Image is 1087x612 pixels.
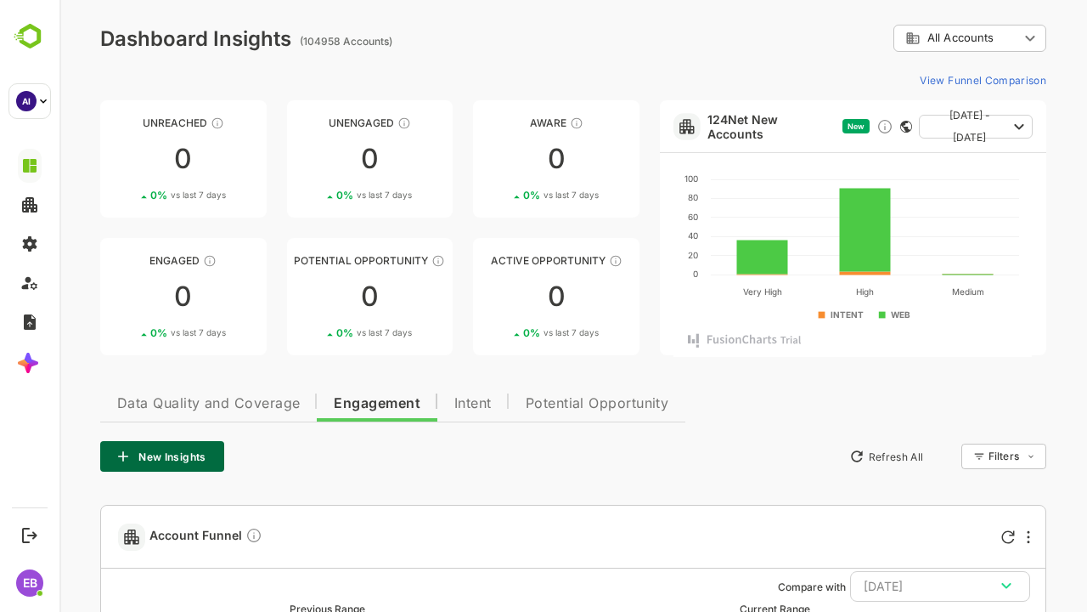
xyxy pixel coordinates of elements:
[111,326,166,339] span: vs last 7 days
[277,189,352,201] div: 0 %
[797,286,814,297] text: High
[228,116,394,129] div: Unengaged
[484,326,539,339] span: vs last 7 days
[868,31,934,44] span: All Accounts
[144,254,157,268] div: These accounts are warm, further nurturing would qualify them to MQAs
[510,116,524,130] div: These accounts have just entered the buying cycle and need further nurturing
[18,524,41,547] button: Logout
[484,189,539,201] span: vs last 7 days
[804,575,957,598] div: [DATE]
[628,212,639,222] text: 60
[817,118,834,135] div: Discover new ICP-fit accounts showing engagement — via intent surges, anonymous website visits, L...
[628,250,639,260] text: 20
[549,254,563,268] div: These accounts have open opportunities which might be at any of the Sales Stages
[372,254,386,268] div: These accounts are MQAs and can be passed on to Inside Sales
[414,100,580,218] a: AwareThese accounts have just entered the buying cycle and need further nurturing00%vs last 7 days
[91,189,166,201] div: 0 %
[464,326,539,339] div: 0 %
[846,31,960,46] div: All Accounts
[791,571,971,602] button: [DATE]
[942,530,955,544] div: Refresh
[788,122,805,131] span: New
[466,397,610,411] span: Potential Opportunity
[338,116,352,130] div: These accounts have not shown enough engagement and need nurturing
[893,286,925,297] text: Medium
[186,527,203,547] div: Compare Funnel to any previous dates, and click on any plot in the current funnel to view the det...
[834,22,987,55] div: All Accounts
[782,443,871,470] button: Refresh All
[228,283,394,310] div: 0
[841,121,853,133] div: This card does not support filter and segments
[718,581,786,593] ag: Compare with
[41,254,207,267] div: Engaged
[41,100,207,218] a: UnreachedThese accounts have not been engaged with for a defined time period00%vs last 7 days
[853,66,987,93] button: View Funnel Comparison
[228,254,394,267] div: Potential Opportunity
[41,441,165,472] button: New Insights
[16,569,43,597] div: EB
[414,238,580,355] a: Active OpportunityThese accounts have open opportunities which might be at any of the Sales Stage...
[41,145,207,173] div: 0
[873,105,948,149] span: [DATE] - [DATE]
[277,326,352,339] div: 0 %
[91,326,166,339] div: 0 %
[16,91,37,111] div: AI
[628,230,639,241] text: 40
[41,238,207,355] a: EngagedThese accounts are warm, further nurturing would qualify them to MQAs00%vs last 7 days
[8,20,52,53] img: BambooboxLogoMark.f1c84d78b4c51b1a7b5f700c9845e183.svg
[151,116,165,130] div: These accounts have not been engaged with for a defined time period
[414,254,580,267] div: Active Opportunity
[464,189,539,201] div: 0 %
[684,286,723,297] text: Very High
[41,26,232,51] div: Dashboard Insights
[859,115,973,139] button: [DATE] - [DATE]
[648,112,776,141] a: 124Net New Accounts
[967,530,971,544] div: More
[297,189,352,201] span: vs last 7 days
[634,269,639,279] text: 0
[228,238,394,355] a: Potential OpportunityThese accounts are MQAs and can be passed on to Inside Sales00%vs last 7 days
[414,283,580,310] div: 0
[228,100,394,218] a: UnengagedThese accounts have not shown enough engagement and need nurturing00%vs last 7 days
[414,116,580,129] div: Aware
[628,192,639,202] text: 80
[111,189,166,201] span: vs last 7 days
[240,35,338,48] ag: (104958 Accounts)
[274,397,361,411] span: Engagement
[297,326,352,339] span: vs last 7 days
[927,441,987,472] div: Filters
[90,527,203,547] span: Account Funnel
[228,145,394,173] div: 0
[58,397,240,411] span: Data Quality and Coverage
[395,397,432,411] span: Intent
[41,116,207,129] div: Unreached
[625,173,639,184] text: 100
[929,450,960,462] div: Filters
[41,283,207,310] div: 0
[414,145,580,173] div: 0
